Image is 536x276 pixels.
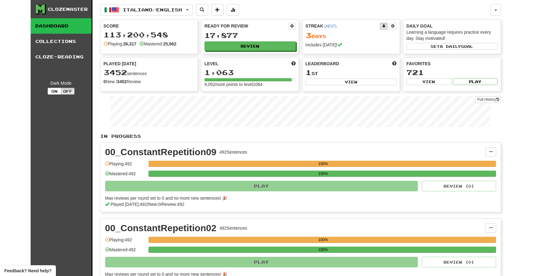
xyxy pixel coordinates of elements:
[204,61,218,67] span: Level
[100,133,501,139] p: In Progress
[104,68,127,77] span: 3452
[105,195,492,201] div: Max reviews per round set to 0 and no more new sentences! 🎉
[105,147,217,157] div: 00_ConstantRepetition09
[291,61,296,67] span: Score more points to level up
[123,7,182,12] span: Italiano / English
[31,49,92,65] a: Cloze-Reading
[161,202,162,207] span: /
[406,61,498,67] div: Favorites
[104,69,195,77] div: sentences
[306,42,397,48] div: Includes [DATE]!
[406,69,498,76] div: 721
[204,81,296,87] div: 9,052 more points to level 1064
[105,171,145,181] div: Mastered: 492
[100,4,193,16] button: Italiano/English
[150,161,496,167] div: 100%
[105,257,418,267] button: Play
[440,44,461,49] span: a daily
[104,31,195,39] div: 113,200,548
[147,202,148,207] span: /
[306,61,339,67] span: Leaderboard
[406,43,498,50] button: Seta dailygoal
[105,247,145,257] div: Mastered: 492
[306,32,397,40] div: Day s
[150,171,496,177] div: 100%
[204,23,288,29] div: Ready for Review
[204,32,296,39] div: 17,877
[422,181,496,191] button: Review (0)
[306,68,311,77] span: 1
[211,4,224,16] button: Add sentence to collection
[306,31,311,40] span: 3
[105,181,418,191] button: Play
[204,41,296,51] button: Review
[163,41,176,46] strong: 25,962
[104,61,136,67] span: Played [DATE]
[220,225,247,231] div: 492 Sentences
[105,223,217,233] div: 00_ConstantRepetition02
[61,88,75,95] button: Off
[196,4,208,16] button: Search sentences
[422,257,496,267] button: Review (0)
[150,237,496,243] div: 100%
[4,268,51,274] span: Open feedback widget
[110,202,147,207] span: Played [DATE]: 492
[227,4,239,16] button: More stats
[105,161,145,171] div: Playing: 492
[406,29,498,41] div: Learning a language requires practice every day. Stay motivated!
[392,61,397,67] span: This week in points, UTC
[105,237,145,247] div: Playing: 492
[139,41,176,47] div: Mastered:
[117,79,126,84] strong: 3452
[406,23,498,29] div: Daily Goal
[306,79,397,85] button: View
[475,96,501,103] a: Full History
[123,41,136,46] strong: 26,317
[104,23,195,29] div: Score
[31,18,92,34] a: Dashboard
[306,69,397,77] div: st
[148,202,161,207] span: New: 0
[104,79,195,85] div: New / Review
[35,80,87,86] div: Dark Mode
[104,41,137,47] div: Playing:
[406,78,451,85] button: View
[324,24,337,28] a: (AEST)
[306,23,380,29] div: Streak
[162,202,184,207] span: Review: 492
[48,88,61,95] button: On
[150,247,496,253] div: 100%
[48,6,88,12] div: Clozemaster
[220,149,247,155] div: 492 Sentences
[453,78,498,85] button: Play
[204,69,296,76] div: 1,063
[31,34,92,49] a: Collections
[104,79,106,84] strong: 0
